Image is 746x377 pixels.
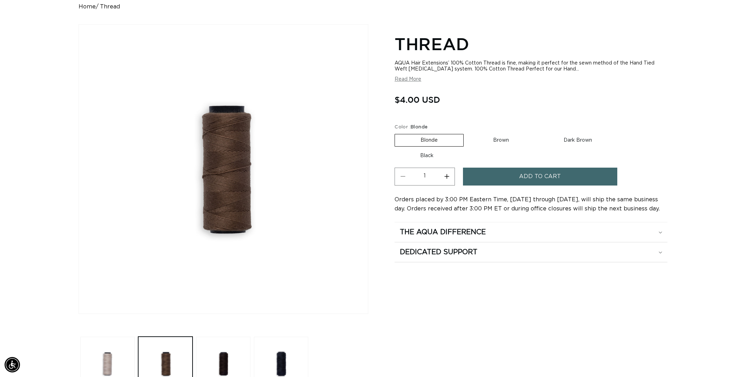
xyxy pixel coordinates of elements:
[519,168,561,186] span: Add to cart
[395,93,440,106] span: $4.00 USD
[395,222,667,242] summary: The Aqua Difference
[79,4,668,10] nav: breadcrumbs
[100,4,120,10] span: Thread
[5,357,20,372] div: Accessibility Menu
[395,242,667,262] summary: Dedicated Support
[79,4,96,10] a: Home
[400,228,486,237] h2: The Aqua Difference
[538,134,618,146] label: Dark Brown
[411,125,428,129] span: Blonde
[395,60,667,72] div: AQUA Hair Extensions’ 100% Cotton Thread is fine, making it perfect for the sewn method of the Ha...
[395,76,421,82] button: Read More
[395,124,428,131] legend: Color :
[400,248,477,257] h2: Dedicated Support
[468,134,535,146] label: Brown
[395,33,667,55] h1: Thread
[463,168,617,186] button: Add to cart
[395,197,660,211] span: Orders placed by 3:00 PM Eastern Time, [DATE] through [DATE], will ship the same business day. Or...
[395,134,464,147] label: Blonde
[395,150,459,162] label: Black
